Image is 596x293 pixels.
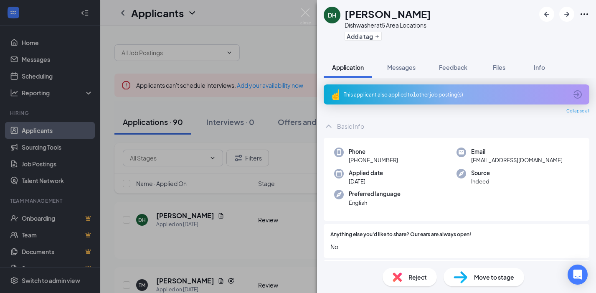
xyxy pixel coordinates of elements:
[471,169,490,177] span: Source
[471,156,563,164] span: [EMAIL_ADDRESS][DOMAIN_NAME]
[349,156,398,164] span: [PHONE_NUMBER]
[568,265,588,285] div: Open Intercom Messenger
[349,190,401,198] span: Preferred language
[344,91,568,98] div: This applicant also applied to 1 other job posting(s)
[349,148,398,156] span: Phone
[345,7,431,21] h1: [PERSON_NAME]
[324,121,334,131] svg: ChevronUp
[328,11,336,19] div: DH
[542,9,552,19] svg: ArrowLeftNew
[471,177,490,186] span: Indeed
[349,177,383,186] span: [DATE]
[345,21,431,29] div: Dishwasher at 5 Area Locations
[474,273,514,282] span: Move to stage
[534,64,545,71] span: Info
[559,7,574,22] button: ArrowRight
[493,64,505,71] span: Files
[349,199,401,207] span: English
[539,7,554,22] button: ArrowLeftNew
[345,32,382,41] button: PlusAdd a tag
[579,9,589,19] svg: Ellipses
[408,273,427,282] span: Reject
[337,122,364,130] div: Basic Info
[330,242,583,251] span: No
[330,231,471,239] span: Anything else you'd like to share? Our ears are always open!
[332,64,364,71] span: Application
[375,34,380,39] svg: Plus
[562,9,572,19] svg: ArrowRight
[439,64,467,71] span: Feedback
[471,148,563,156] span: Email
[566,108,589,115] span: Collapse all
[387,64,416,71] span: Messages
[573,89,583,99] svg: ArrowCircle
[349,169,383,177] span: Applied date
